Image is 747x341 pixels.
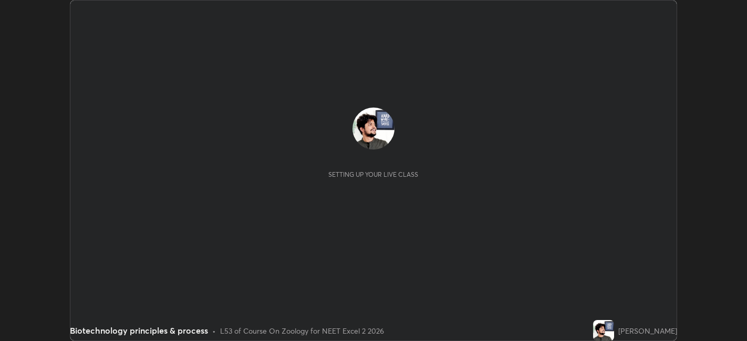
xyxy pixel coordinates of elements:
div: Biotechnology principles & process [70,324,208,337]
img: e936fb84a75f438cb91885776755d11f.jpg [352,108,395,150]
div: L53 of Course On Zoology for NEET Excel 2 2026 [220,325,384,336]
div: • [212,325,216,336]
div: [PERSON_NAME] [618,325,677,336]
div: Setting up your live class [328,170,418,178]
img: e936fb84a75f438cb91885776755d11f.jpg [593,320,614,341]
